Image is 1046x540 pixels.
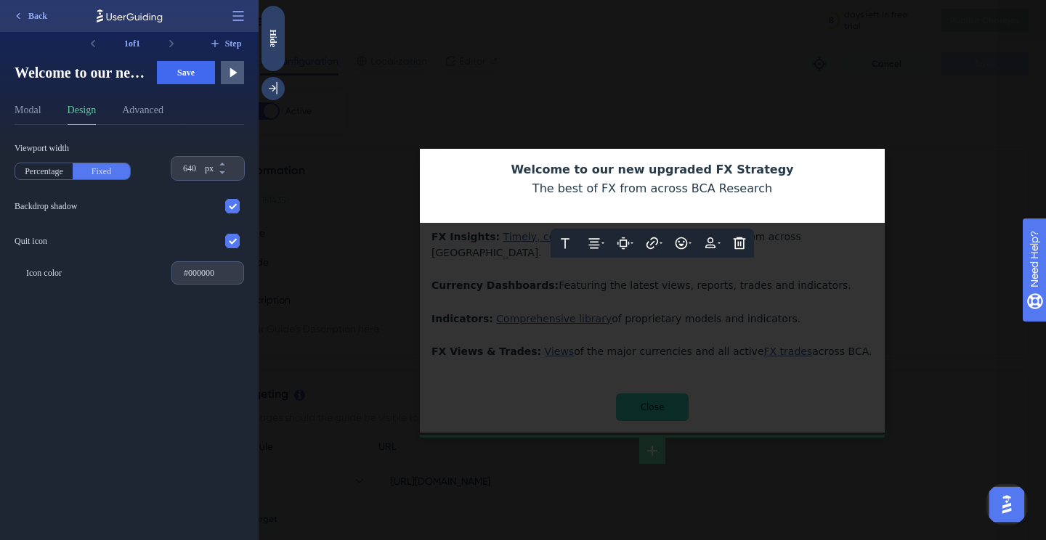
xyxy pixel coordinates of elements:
[985,483,1029,526] iframe: UserGuiding AI Assistant Launcher
[34,4,91,21] span: Need Help?
[122,102,163,125] button: Advanced
[183,163,202,174] input: px
[15,200,77,212] div: Backdrop shadow
[225,38,242,49] span: Step
[17,7,185,30] span: Allow users to interact with your page elements while the guides are active.
[157,61,215,84] button: Save
[15,235,47,247] div: Quit icon
[184,268,232,278] input: Type the value
[218,157,244,168] button: px
[28,10,47,22] span: Back
[15,102,41,125] button: Modal
[177,67,195,78] span: Save
[15,163,73,179] button: Percentage
[252,163,535,176] span: Welcome to our new upgraded FX Strategy
[105,32,160,55] div: 1 of 1
[218,168,244,180] button: px
[68,102,97,125] button: Design
[26,267,62,279] span: Icon color
[206,32,244,55] button: Step
[73,163,130,179] button: Fixed
[15,62,145,83] span: Welcome to our new upgraded FX StrategyThe best of FX from across BCA ResearchFX Insights: Timely...
[205,163,214,174] div: px
[15,142,131,154] span: Viewport width
[274,181,514,195] span: The best of FX from across BCA Research
[6,4,54,28] button: Back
